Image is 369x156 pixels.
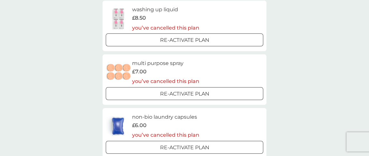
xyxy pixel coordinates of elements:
[132,121,147,130] span: £6.00
[132,24,199,32] p: you’ve cancelled this plan
[132,131,199,139] p: you’ve cancelled this plan
[106,141,263,154] button: Re-activate Plan
[160,36,209,44] p: Re-activate Plan
[160,90,209,98] p: Re-activate Plan
[132,77,199,86] p: you’ve cancelled this plan
[132,14,146,22] span: £8.50
[106,115,130,137] img: non-bio laundry capsules
[106,33,263,46] button: Re-activate Plan
[132,59,199,68] h6: multi purpose spray
[160,143,209,152] p: Re-activate Plan
[106,87,263,100] button: Re-activate Plan
[106,7,132,30] img: washing up liquid
[132,68,147,76] span: £7.00
[132,113,199,121] h6: non-bio laundry capsules
[106,61,132,84] img: multi purpose spray
[132,5,199,14] h6: washing up liquid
